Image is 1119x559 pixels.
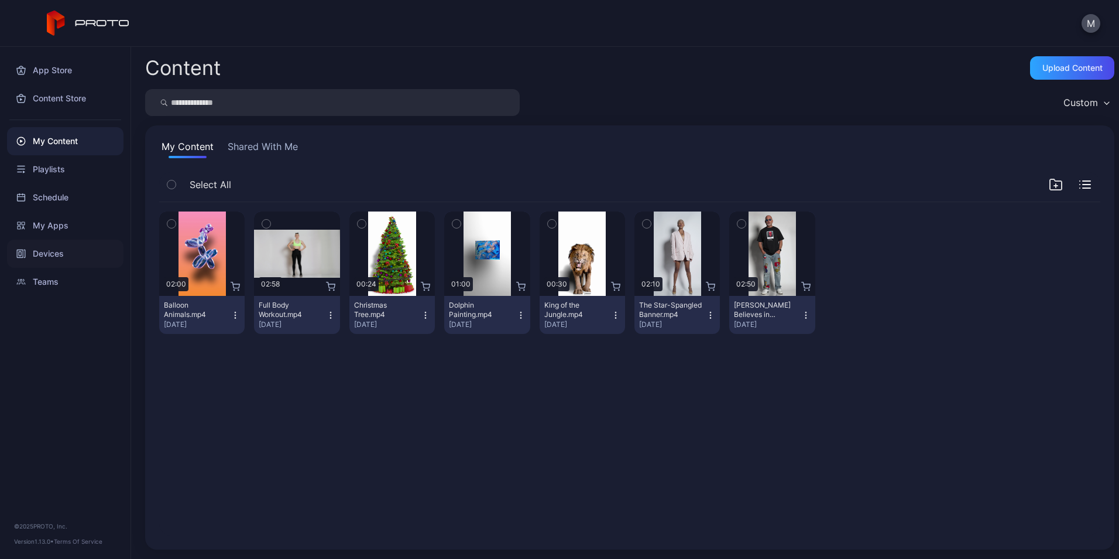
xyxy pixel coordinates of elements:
button: Balloon Animals.mp4[DATE] [159,296,245,334]
a: Playlists [7,155,123,183]
button: Full Body Workout.mp4[DATE] [254,296,339,334]
div: © 2025 PROTO, Inc. [14,521,116,531]
button: Dolphin Painting.mp4[DATE] [444,296,530,334]
div: Custom [1063,97,1098,108]
div: Dolphin Painting.mp4 [449,301,513,319]
button: Upload Content [1030,56,1114,80]
div: The Star-Spangled Banner.mp4 [639,301,703,319]
div: [DATE] [449,320,516,329]
a: My Apps [7,212,123,240]
div: Christmas Tree.mp4 [354,301,418,319]
a: Schedule [7,183,123,212]
div: [DATE] [164,320,231,329]
div: [DATE] [544,320,611,329]
a: My Content [7,127,123,155]
div: [DATE] [734,320,801,329]
a: Terms Of Service [54,538,102,545]
button: Christmas Tree.mp4[DATE] [349,296,435,334]
button: M [1082,14,1100,33]
div: Upload Content [1042,63,1103,73]
div: Howie Mandel Believes in Proto.mp4 [734,301,798,319]
button: My Content [159,139,216,158]
button: Shared With Me [225,139,300,158]
button: The Star-Spangled Banner.mp4[DATE] [634,296,720,334]
div: [DATE] [259,320,325,329]
div: Content [145,58,221,78]
div: Balloon Animals.mp4 [164,301,228,319]
div: [DATE] [354,320,421,329]
a: Content Store [7,84,123,113]
div: King of the Jungle.mp4 [544,301,609,319]
div: Full Body Workout.mp4 [259,301,323,319]
span: Version 1.13.0 • [14,538,54,545]
button: King of the Jungle.mp4[DATE] [540,296,625,334]
button: Custom [1058,89,1114,116]
a: App Store [7,56,123,84]
div: [DATE] [639,320,706,329]
button: [PERSON_NAME] Believes in Proto.mp4[DATE] [729,296,815,334]
span: Select All [190,178,231,192]
a: Teams [7,268,123,296]
a: Devices [7,240,123,268]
